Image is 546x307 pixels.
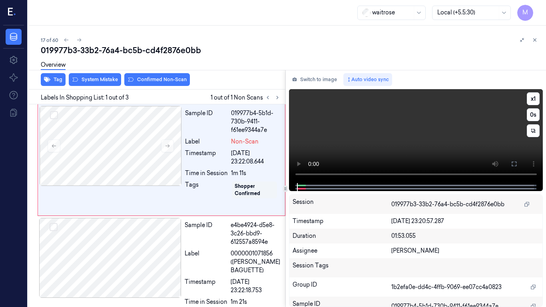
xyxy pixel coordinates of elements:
div: 019977b4-5b1d-730b-9411-f61ee9344a7e [231,109,280,134]
span: 17 of 60 [41,37,58,44]
div: [DATE] 23:22:08.644 [231,149,280,166]
div: 01:53.055 [391,232,540,240]
button: System Mistake [69,73,121,86]
div: e4be4924-d5e8-3c26-bbd9-612557a8594e [231,221,281,246]
button: 0s [527,108,540,121]
span: 0000001071856 ([PERSON_NAME] BAGUETTE) [231,249,281,275]
div: Session [293,198,391,211]
div: Shopper Confirmed [235,183,274,197]
div: Timestamp [185,278,227,295]
div: [PERSON_NAME] [391,247,540,255]
a: Overview [41,61,66,70]
div: [DATE] 23:22:18.753 [231,278,281,295]
div: 019977b3-33b2-76a4-bc5b-cd4f2876e0bb [41,45,540,56]
span: Labels In Shopping List: 1 out of 3 [41,94,129,102]
button: Tag [41,73,66,86]
div: Sample ID [185,221,227,246]
div: Duration [293,232,391,240]
button: Switch to image [289,73,340,86]
div: Tags [185,181,228,211]
span: Non-Scan [231,138,259,146]
div: Label [185,138,228,146]
div: Time in Session [185,169,228,177]
div: Session Tags [293,261,391,274]
span: 1 out of 1 Non Scans [211,93,282,102]
div: Timestamp [293,217,391,225]
button: Auto video sync [343,73,392,86]
div: 1m 21s [231,298,281,306]
button: Confirmed Non-Scan [124,73,190,86]
div: Timestamp [185,149,228,166]
button: Select row [50,111,58,119]
span: 019977b3-33b2-76a4-bc5b-cd4f2876e0bb [391,200,504,209]
div: Label [185,249,227,275]
div: 1m 11s [231,169,280,177]
div: Sample ID [185,109,228,134]
button: x1 [527,92,540,105]
button: M [517,5,533,21]
button: Select row [50,223,58,231]
span: 1b2efa0e-dd4c-4ffb-9069-ee07cc4a0823 [391,283,502,291]
div: Time in Session [185,298,227,306]
div: [DATE] 23:20:57.287 [391,217,540,225]
div: Group ID [293,281,391,293]
div: Assignee [293,247,391,255]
